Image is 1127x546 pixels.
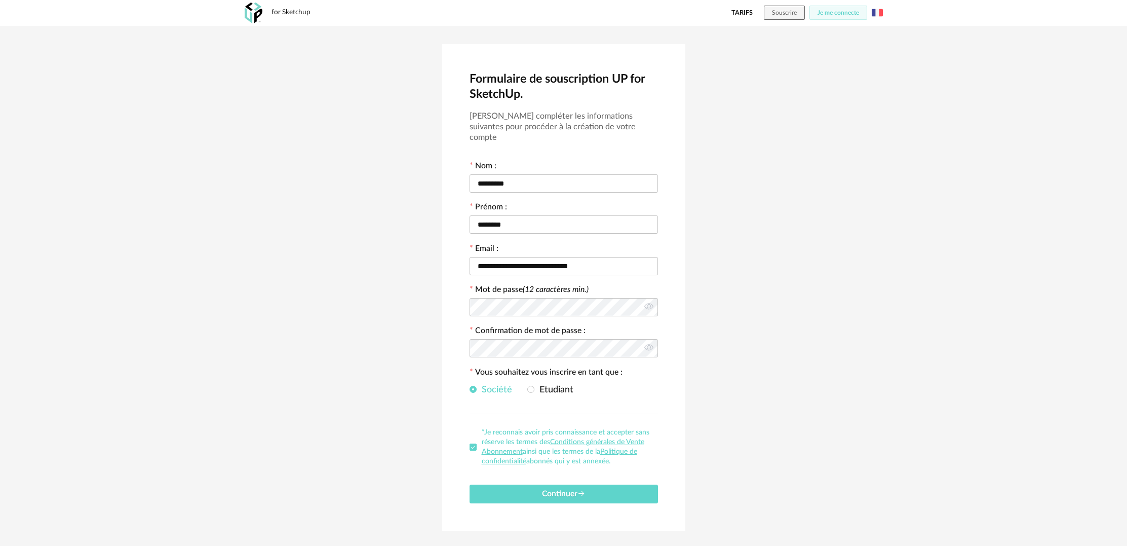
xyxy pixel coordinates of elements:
label: Confirmation de mot de passe : [470,327,586,337]
h2: Formulaire de souscription UP for SketchUp. [470,71,658,102]
a: Conditions générales de Vente Abonnement [482,439,644,455]
label: Prénom : [470,203,507,213]
img: OXP [245,3,262,23]
div: for Sketchup [271,8,310,17]
span: Souscrire [772,10,797,16]
label: Vous souhaitez vous inscrire en tant que : [470,369,623,379]
span: *Je reconnais avoir pris connaissance et accepter sans réserve les termes des ainsi que les terme... [482,429,649,465]
h3: [PERSON_NAME] compléter les informations suivantes pour procéder à la création de votre compte [470,111,658,143]
i: (12 caractères min.) [523,285,589,294]
span: Je me connecte [818,10,859,16]
span: Continuer [542,490,586,498]
img: fr [872,7,883,18]
a: Politique de confidentialité [482,448,637,465]
label: Email : [470,245,498,255]
button: Souscrire [764,6,805,20]
label: Mot de passe [475,285,589,294]
button: Je me connecte [809,6,867,20]
span: Etudiant [534,385,573,394]
label: Nom : [470,162,496,172]
button: Continuer [470,485,658,503]
a: Tarifs [731,6,753,20]
span: Société [477,385,512,394]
